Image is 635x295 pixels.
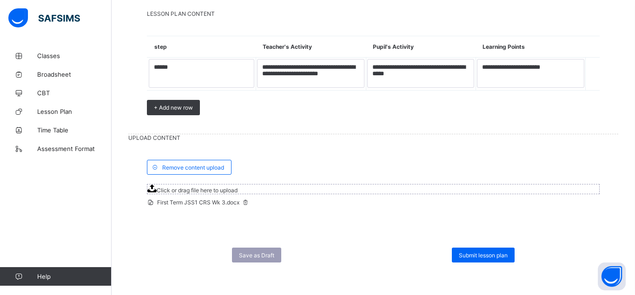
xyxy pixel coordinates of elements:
[162,164,224,171] span: Remove content upload
[256,36,366,58] th: Teacher's Activity
[147,199,250,206] span: First Term JSS1 CRS Wk 3.docx
[598,262,626,290] button: Open asap
[147,184,600,194] span: Click or drag file here to upload
[37,52,112,59] span: Classes
[476,36,586,58] th: Learning Points
[147,10,600,17] span: LESSON PLAN CONTENT
[37,108,112,115] span: Lesson Plan
[239,252,274,259] span: Save as Draft
[8,8,80,28] img: safsims
[459,252,508,259] span: Submit lesson plan
[37,89,112,97] span: CBT
[37,145,112,152] span: Assessment Format
[157,187,238,194] span: Click or drag file here to upload
[128,134,618,141] span: UPLOAD CONTENT
[366,36,476,58] th: Pupil's Activity
[37,71,112,78] span: Broadsheet
[37,126,112,134] span: Time Table
[154,104,193,111] span: + Add new row
[147,36,256,58] th: step
[37,273,111,280] span: Help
